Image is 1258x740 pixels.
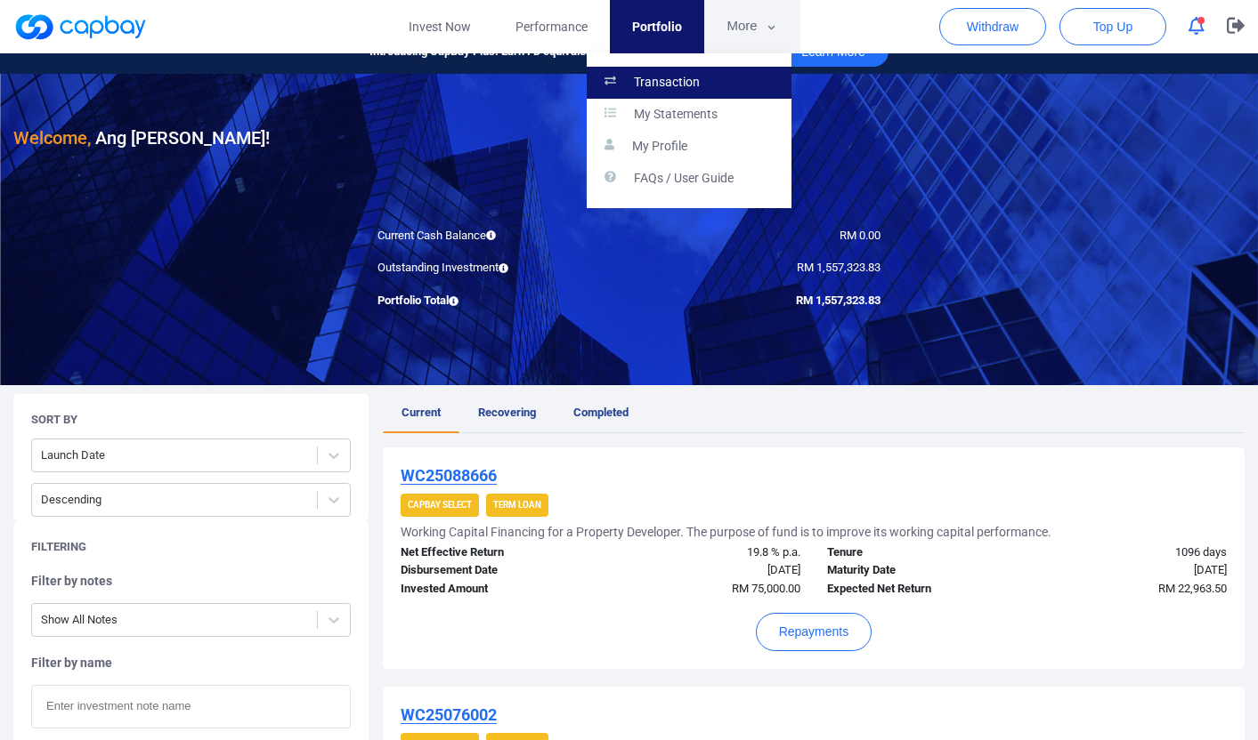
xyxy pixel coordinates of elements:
[587,67,791,99] a: Transaction
[634,171,734,187] p: FAQs / User Guide
[632,139,687,155] p: My Profile
[634,75,700,91] p: Transaction
[587,163,791,195] a: FAQs / User Guide
[587,99,791,131] a: My Statements
[587,131,791,163] a: My Profile
[634,107,718,123] p: My Statements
